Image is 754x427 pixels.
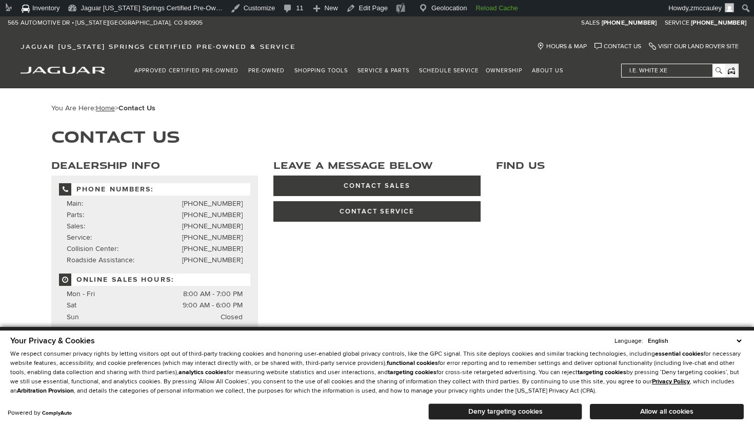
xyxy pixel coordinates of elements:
[75,16,172,29] span: [US_STATE][GEOGRAPHIC_DATA],
[690,4,722,12] span: zmccauley
[67,244,118,253] span: Collision Center:
[182,199,243,208] a: [PHONE_NUMBER]
[10,336,95,346] span: Your Privacy & Cookies
[415,62,482,80] a: Schedule Service
[652,378,690,385] a: Privacy Policy
[59,274,250,286] span: Online Sales Hours:
[482,62,528,80] a: Ownership
[182,222,243,230] a: [PHONE_NUMBER]
[8,16,74,29] span: 565 Automotive Dr •
[590,404,744,419] button: Allow all cookies
[387,359,438,367] strong: functional cookies
[67,199,83,208] span: Main:
[8,410,72,416] div: Powered by
[67,222,85,230] span: Sales:
[354,62,415,80] a: Service & Parts
[475,4,518,12] strong: Reload Cache
[131,62,245,80] a: Approved Certified Pre-Owned
[182,256,243,264] a: [PHONE_NUMBER]
[51,104,155,112] span: You Are Here:
[131,62,569,80] nav: Main Navigation
[21,67,105,74] img: Jaguar
[67,233,92,242] span: Service:
[174,16,183,29] span: CO
[178,368,227,376] strong: analytics cookies
[291,62,354,80] a: Shopping Tools
[691,19,746,27] a: [PHONE_NUMBER]
[96,104,155,112] span: >
[649,43,739,50] a: Visit Our Land Rover Site
[10,350,744,396] p: We respect consumer privacy rights by letting visitors opt out of third-party tracking cookies an...
[21,65,105,74] a: jaguar
[645,336,744,346] select: Language Select
[496,160,703,170] h3: Find Us
[59,183,250,196] span: Phone Numbers:
[182,210,243,219] a: [PHONE_NUMBER]
[496,176,703,378] iframe: Dealer location map
[578,368,626,376] strong: targeting cookies
[245,62,291,80] a: Pre-Owned
[42,410,72,416] a: ComplyAuto
[183,300,243,311] span: 9:00 AM - 6:00 PM
[594,43,641,50] a: Contact Us
[67,313,79,321] span: Sun
[655,350,704,358] strong: essential cookies
[118,104,155,112] strong: Contact Us
[51,160,258,170] h3: Dealership Info
[183,288,243,300] span: 8:00 AM - 7:00 PM
[665,19,689,27] span: Service
[388,368,436,376] strong: targeting cookies
[581,19,600,27] span: Sales
[17,387,74,395] strong: Arbitration Provision
[67,210,84,219] span: Parts:
[428,403,582,420] button: Deny targeting cookies
[622,64,724,77] input: i.e. White XE
[273,160,480,170] h3: Leave a Message Below
[184,16,203,29] span: 80905
[96,104,115,112] a: Home
[67,256,134,264] span: Roadside Assistance:
[67,301,76,309] span: Sat
[182,233,243,242] a: [PHONE_NUMBER]
[528,62,569,80] a: About Us
[273,176,480,196] a: Contact Sales
[614,338,643,344] div: Language:
[51,128,703,145] h1: Contact Us
[15,43,301,50] a: Jaguar [US_STATE] Springs Certified Pre-Owned & Service
[273,201,480,222] a: Contact Service
[182,244,243,253] a: [PHONE_NUMBER]
[67,289,95,298] span: Mon - Fri
[51,104,703,112] div: Breadcrumbs
[21,43,295,50] span: Jaguar [US_STATE] Springs Certified Pre-Owned & Service
[537,43,587,50] a: Hours & Map
[8,19,203,27] a: 565 Automotive Dr • [US_STATE][GEOGRAPHIC_DATA], CO 80905
[602,19,657,27] a: [PHONE_NUMBER]
[221,312,243,323] span: Closed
